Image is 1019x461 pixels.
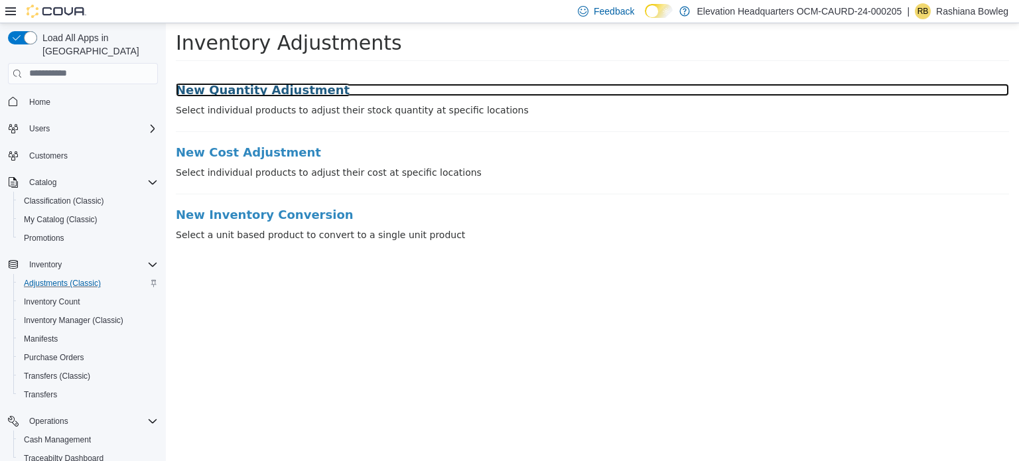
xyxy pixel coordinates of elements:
[19,212,158,228] span: My Catalog (Classic)
[19,368,158,384] span: Transfers (Classic)
[915,3,931,19] div: Rashiana Bowleg
[29,151,68,161] span: Customers
[24,233,64,243] span: Promotions
[936,3,1008,19] p: Rashiana Bowleg
[10,205,843,219] p: Select a unit based product to convert to a single unit product
[24,389,57,400] span: Transfers
[19,193,158,209] span: Classification (Classic)
[24,315,123,326] span: Inventory Manager (Classic)
[3,255,163,274] button: Inventory
[594,5,634,18] span: Feedback
[24,257,158,273] span: Inventory
[3,173,163,192] button: Catalog
[24,434,91,445] span: Cash Management
[13,385,163,404] button: Transfers
[19,350,90,365] a: Purchase Orders
[3,92,163,111] button: Home
[10,123,843,136] a: New Cost Adjustment
[29,416,68,427] span: Operations
[24,121,158,137] span: Users
[697,3,902,19] p: Elevation Headquarters OCM-CAURD-24-000205
[19,312,129,328] a: Inventory Manager (Classic)
[24,94,158,110] span: Home
[13,293,163,311] button: Inventory Count
[19,387,62,403] a: Transfers
[19,193,109,209] a: Classification (Classic)
[24,148,73,164] a: Customers
[13,348,163,367] button: Purchase Orders
[10,143,843,157] p: Select individual products to adjust their cost at specific locations
[3,412,163,430] button: Operations
[19,294,158,310] span: Inventory Count
[13,367,163,385] button: Transfers (Classic)
[24,196,104,206] span: Classification (Classic)
[19,275,158,291] span: Adjustments (Classic)
[29,259,62,270] span: Inventory
[10,60,843,74] a: New Quantity Adjustment
[19,294,86,310] a: Inventory Count
[13,229,163,247] button: Promotions
[13,274,163,293] button: Adjustments (Classic)
[24,257,67,273] button: Inventory
[19,212,103,228] a: My Catalog (Classic)
[13,330,163,348] button: Manifests
[29,123,50,134] span: Users
[24,352,84,363] span: Purchase Orders
[19,230,70,246] a: Promotions
[19,432,158,448] span: Cash Management
[19,331,63,347] a: Manifests
[19,312,158,328] span: Inventory Manager (Classic)
[24,413,158,429] span: Operations
[19,368,96,384] a: Transfers (Classic)
[37,31,158,58] span: Load All Apps in [GEOGRAPHIC_DATA]
[24,174,158,190] span: Catalog
[19,331,158,347] span: Manifests
[917,3,929,19] span: RB
[24,174,62,190] button: Catalog
[19,350,158,365] span: Purchase Orders
[24,147,158,164] span: Customers
[907,3,910,19] p: |
[24,296,80,307] span: Inventory Count
[13,210,163,229] button: My Catalog (Classic)
[24,371,90,381] span: Transfers (Classic)
[24,334,58,344] span: Manifests
[19,387,158,403] span: Transfers
[13,311,163,330] button: Inventory Manager (Classic)
[24,278,101,289] span: Adjustments (Classic)
[24,121,55,137] button: Users
[10,8,236,31] span: Inventory Adjustments
[13,430,163,449] button: Cash Management
[19,275,106,291] a: Adjustments (Classic)
[13,192,163,210] button: Classification (Classic)
[10,185,843,198] a: New Inventory Conversion
[29,177,56,188] span: Catalog
[29,97,50,107] span: Home
[3,146,163,165] button: Customers
[24,413,74,429] button: Operations
[19,230,158,246] span: Promotions
[19,432,96,448] a: Cash Management
[24,214,98,225] span: My Catalog (Classic)
[3,119,163,138] button: Users
[24,94,56,110] a: Home
[10,80,843,94] p: Select individual products to adjust their stock quantity at specific locations
[27,5,86,18] img: Cova
[645,4,673,18] input: Dark Mode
